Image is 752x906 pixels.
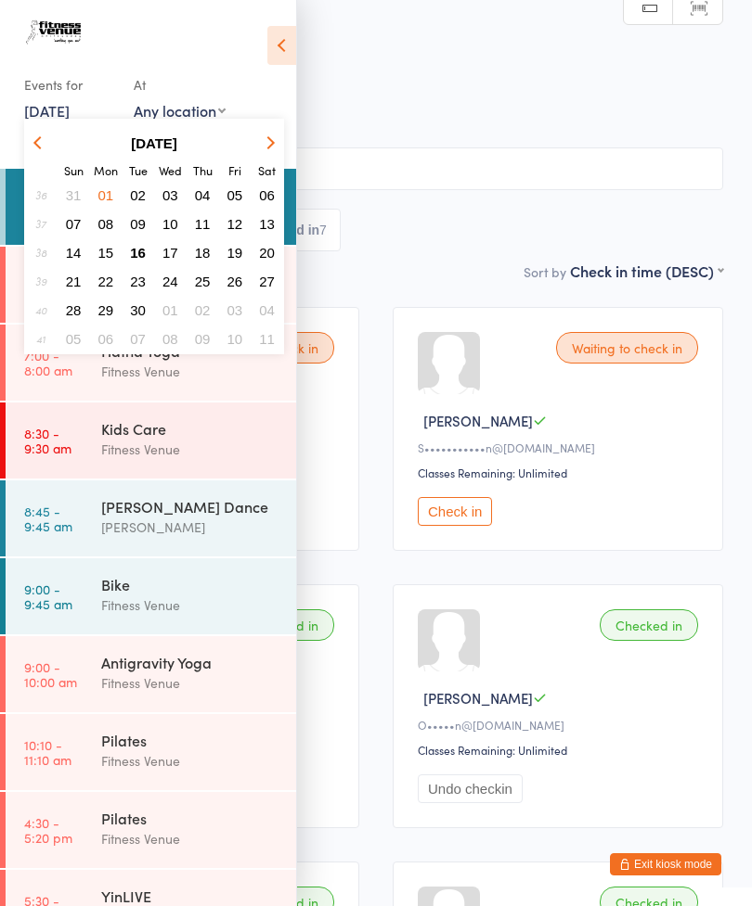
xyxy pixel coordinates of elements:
[253,183,281,208] button: 06
[129,162,148,178] small: Tuesday
[188,183,217,208] button: 04
[130,245,146,261] span: 16
[253,211,281,236] button: 13
[418,465,704,480] div: Classes Remaining: Unlimited
[156,211,185,236] button: 10
[418,497,492,526] button: Check in
[159,162,182,178] small: Wednesday
[162,245,178,261] span: 17
[228,162,241,178] small: Friday
[195,216,211,232] span: 11
[29,66,694,84] span: [DATE] 6:00am
[101,574,280,594] div: Bike
[221,211,250,236] button: 12
[195,274,211,289] span: 25
[227,187,243,203] span: 05
[123,326,152,351] button: 07
[59,269,88,294] button: 21
[66,274,82,289] span: 21
[259,245,275,261] span: 20
[92,269,121,294] button: 22
[227,331,243,347] span: 10
[162,274,178,289] span: 24
[123,240,152,265] button: 16
[195,302,211,318] span: 02
[130,187,146,203] span: 02
[156,298,185,323] button: 01
[35,245,46,260] em: 38
[98,302,114,318] span: 29
[130,331,146,347] span: 07
[610,853,721,875] button: Exit kiosk mode
[36,331,45,346] em: 41
[123,298,152,323] button: 30
[130,302,146,318] span: 30
[92,298,121,323] button: 29
[556,332,698,364] div: Waiting to check in
[524,262,566,281] label: Sort by
[418,440,704,455] div: S•••••••••••n@[DOMAIN_NAME]
[66,302,82,318] span: 28
[253,269,281,294] button: 27
[570,261,723,281] div: Check in time (DESC)
[35,302,46,317] em: 40
[66,216,82,232] span: 07
[24,504,72,533] time: 8:45 - 9:45 am
[6,247,296,323] a: 6:00 -7:00 amPilatesFitness Venue
[19,14,88,51] img: Fitness Venue Whitsunday
[162,216,178,232] span: 10
[59,326,88,351] button: 05
[94,162,118,178] small: Monday
[123,269,152,294] button: 23
[98,245,114,261] span: 15
[6,636,296,712] a: 9:00 -10:00 amAntigravity YogaFitness Venue
[253,240,281,265] button: 20
[6,792,296,868] a: 4:30 -5:20 pmPilatesFitness Venue
[66,187,82,203] span: 31
[227,216,243,232] span: 12
[188,269,217,294] button: 25
[92,240,121,265] button: 15
[101,730,280,750] div: Pilates
[134,70,226,100] div: At
[418,774,523,803] button: Undo checkin
[259,187,275,203] span: 06
[59,240,88,265] button: 14
[195,331,211,347] span: 09
[24,737,71,767] time: 10:10 - 11:10 am
[6,558,296,634] a: 9:00 -9:45 amBikeFitness Venue
[162,302,178,318] span: 01
[162,187,178,203] span: 03
[6,402,296,479] a: 8:30 -9:30 amKids CareFitness Venue
[221,326,250,351] button: 10
[253,326,281,351] button: 11
[24,426,71,455] time: 8:30 - 9:30 am
[156,269,185,294] button: 24
[98,331,114,347] span: 06
[134,100,226,121] div: Any location
[156,183,185,208] button: 03
[188,298,217,323] button: 02
[259,302,275,318] span: 04
[92,183,121,208] button: 01
[101,808,280,828] div: Pilates
[98,216,114,232] span: 08
[253,298,281,323] button: 04
[227,274,243,289] span: 26
[92,211,121,236] button: 08
[130,274,146,289] span: 23
[227,302,243,318] span: 03
[59,183,88,208] button: 31
[162,331,178,347] span: 08
[29,147,723,190] input: Search
[101,886,280,906] div: YinLIVE
[227,245,243,261] span: 19
[188,326,217,351] button: 09
[195,187,211,203] span: 04
[131,135,177,151] strong: [DATE]
[188,211,217,236] button: 11
[423,411,533,430] span: [PERSON_NAME]
[258,162,276,178] small: Saturday
[418,742,704,758] div: Classes Remaining: Unlimited
[418,717,704,733] div: O•••••n@[DOMAIN_NAME]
